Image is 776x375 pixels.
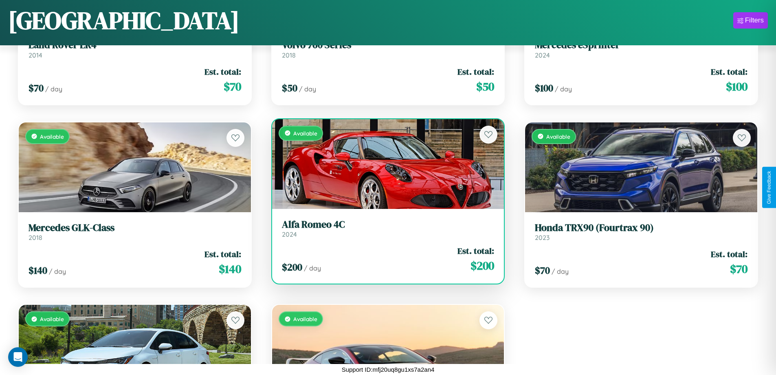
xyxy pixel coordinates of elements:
span: Est. total: [204,66,241,78]
span: / day [304,264,321,272]
span: $ 200 [470,257,494,274]
span: $ 70 [535,264,550,277]
span: $ 140 [219,261,241,277]
div: Open Intercom Messenger [8,347,28,367]
span: 2023 [535,233,550,242]
div: Filters [745,16,764,24]
span: Est. total: [711,66,747,78]
span: $ 140 [29,264,47,277]
h3: Alfa Romeo 4C [282,219,495,231]
button: Filters [733,12,768,29]
h3: Mercedes GLK-Class [29,222,241,234]
span: Est. total: [457,66,494,78]
span: Est. total: [457,245,494,257]
span: Available [293,130,317,137]
a: Mercedes eSprinter2024 [535,39,747,59]
a: Volvo 760 Series2018 [282,39,495,59]
a: Mercedes GLK-Class2018 [29,222,241,242]
span: Available [293,315,317,322]
span: Available [40,315,64,322]
span: / day [555,85,572,93]
span: Est. total: [204,248,241,260]
span: / day [299,85,316,93]
span: $ 50 [476,78,494,95]
h3: Land Rover LR4 [29,39,241,51]
span: Available [546,133,570,140]
span: 2014 [29,51,42,59]
a: Alfa Romeo 4C2024 [282,219,495,239]
span: / day [45,85,62,93]
span: $ 70 [224,78,241,95]
span: $ 100 [726,78,747,95]
a: Honda TRX90 (Fourtrax 90)2023 [535,222,747,242]
h1: [GEOGRAPHIC_DATA] [8,4,240,37]
span: $ 70 [730,261,747,277]
div: Give Feedback [766,171,772,204]
span: 2024 [535,51,550,59]
span: 2018 [282,51,296,59]
h3: Mercedes eSprinter [535,39,747,51]
span: $ 200 [282,260,302,274]
span: / day [49,267,66,275]
span: Est. total: [711,248,747,260]
a: Land Rover LR42014 [29,39,241,59]
p: Support ID: mfj20uq8gu1xs7a2an4 [342,364,435,375]
span: 2024 [282,230,297,238]
h3: Honda TRX90 (Fourtrax 90) [535,222,747,234]
span: $ 50 [282,81,297,95]
span: Available [40,133,64,140]
span: $ 70 [29,81,44,95]
span: / day [552,267,569,275]
span: $ 100 [535,81,553,95]
h3: Volvo 760 Series [282,39,495,51]
span: 2018 [29,233,42,242]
